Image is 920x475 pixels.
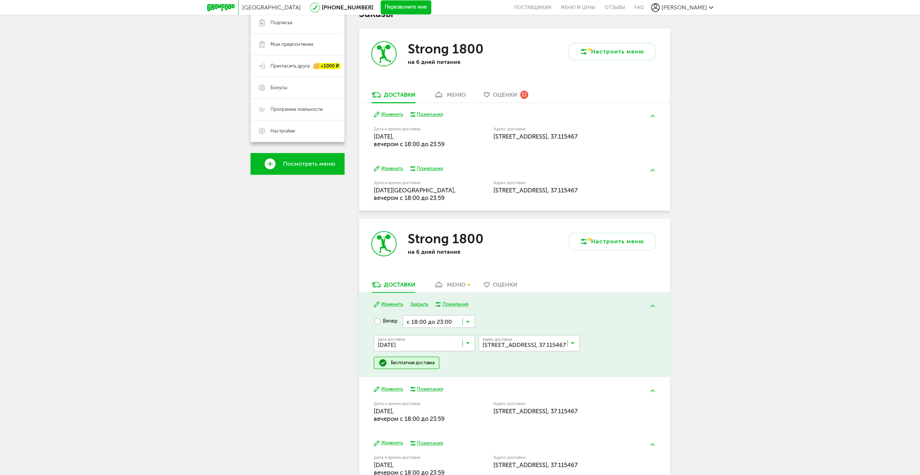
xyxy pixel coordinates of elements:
[417,440,443,446] div: Пожелания
[650,169,655,171] img: arrow-up-green.5eb5f82.svg
[493,187,578,194] span: [STREET_ADDRESS], 37.115467
[430,281,469,292] a: меню
[270,106,323,113] span: Программа лояльности
[410,386,443,392] button: Пожелания
[368,281,419,292] a: Доставки
[430,91,469,103] a: меню
[436,301,468,308] button: Пожелания
[410,301,428,308] button: Закрыть
[374,187,456,201] span: [DATE][GEOGRAPHIC_DATA], вечером c 18:00 до 23:59
[251,120,345,142] a: Настройки
[251,34,345,55] a: Мои предпочтения
[650,305,655,307] img: arrow-up-green.5eb5f82.svg
[283,161,335,167] span: Посмотреть меню
[493,461,578,469] span: [STREET_ADDRESS], 37.115467
[410,440,443,446] button: Пожелания
[407,231,483,247] h3: Strong 1800
[480,91,532,103] a: Оценки 11
[493,133,578,140] span: [STREET_ADDRESS], 37.115467
[374,111,403,118] button: Изменить
[359,9,670,18] h1: Заказы
[374,456,457,459] label: Дата и время доставки
[493,402,628,406] label: Адрес доставки
[313,63,341,69] div: +1000 ₽
[374,133,445,148] span: [DATE], вечером c 18:00 до 23:59
[384,91,415,98] div: Доставки
[442,301,468,308] div: Пожелания
[270,84,287,91] span: Бонусы
[662,4,707,11] span: [PERSON_NAME]
[480,281,521,292] a: Оценки
[374,165,403,172] button: Изменить
[569,233,655,250] button: Настроить меню
[407,58,501,65] p: на 6 дней питания
[374,402,457,406] label: Дата и время доставки
[493,456,628,459] label: Адрес доставки
[378,358,387,367] img: done.51a953a.svg
[374,440,403,446] button: Изменить
[650,389,655,392] img: arrow-up-green.5eb5f82.svg
[520,91,528,99] div: 11
[407,248,501,255] p: на 6 дней питания
[322,4,373,11] a: [PHONE_NUMBER]
[391,360,435,366] div: Бесплатная доставка
[447,91,466,98] div: меню
[251,77,345,99] a: Бонусы
[374,386,403,393] button: Изменить
[251,55,345,77] a: Пригласить друга +1000 ₽
[407,41,483,57] h3: Strong 1800
[270,128,295,134] span: Настройки
[270,41,313,48] span: Мои предпочтения
[417,386,443,392] div: Пожелания
[374,315,397,328] label: Вечер
[493,281,517,288] span: Оценки
[417,165,443,172] div: Пожелания
[374,301,403,308] button: Изменить
[270,63,310,69] span: Пригласить друга
[410,165,443,172] button: Пожелания
[493,127,628,131] label: Адрес доставки
[417,111,443,118] div: Пожелания
[650,443,655,446] img: arrow-up-green.5eb5f82.svg
[483,337,512,341] span: Адрес доставки
[378,337,405,341] span: Дата доставки
[493,181,628,185] label: Адрес доставки
[368,91,419,103] a: Доставки
[381,0,431,15] button: Перезвоните мне
[447,281,466,288] div: меню
[410,111,443,118] button: Пожелания
[251,99,345,120] a: Программа лояльности
[242,4,301,11] span: [GEOGRAPHIC_DATA]
[493,91,517,98] span: Оценки
[374,127,457,131] label: Дата и время доставки
[569,43,655,60] button: Настроить меню
[251,12,345,34] a: Подписка
[384,281,415,288] div: Доставки
[374,181,457,185] label: Дата и время доставки
[270,19,292,26] span: Подписка
[374,408,445,422] span: [DATE], вечером c 18:00 до 23:59
[650,115,655,117] img: arrow-up-green.5eb5f82.svg
[493,408,578,415] span: [STREET_ADDRESS], 37.115467
[251,153,345,175] a: Посмотреть меню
